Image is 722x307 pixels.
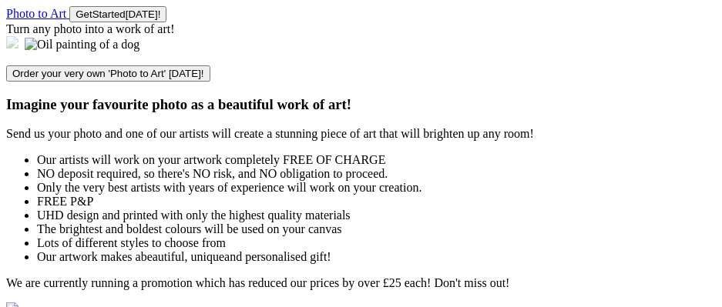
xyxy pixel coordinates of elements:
[37,250,716,264] li: Our artwork makes a and personalised gift!
[141,250,224,263] span: beautiful, unique
[37,195,93,208] span: FREE P&P
[37,167,716,181] li: , so there's NO risk, and NO obligation to proceed.
[69,7,166,20] a: GetStarted[DATE]!
[6,36,18,48] img: dog.jpg
[6,65,210,82] button: Order your very own 'Photo to Art' [DATE]!
[37,181,716,195] li: Only the very best artists with years of experience will work on your creation.
[6,7,69,20] a: Photo to Art
[37,153,716,167] li: Our artists will work on your artwork completely FREE OF CHARGE
[37,236,716,250] li: Lots of different styles to choose from
[6,66,210,79] a: Order your very own 'Photo to Art' [DATE]!
[37,222,716,236] li: The brightest and boldest colours will be used on your canvas
[6,127,716,141] p: Send us your photo and one of our artists will create a stunning piece of art that will brighten ...
[69,6,166,22] button: GetStarted[DATE]!
[6,52,14,59] img: mayor.jpg
[6,7,66,20] span: Photo to Art
[25,38,139,52] img: Oil painting of a dog
[6,96,716,113] h3: Imagine your favourite photo as a beautiful work of art!
[114,8,126,20] span: ed
[76,8,92,20] span: Get
[37,209,716,222] li: UHD design and printed with only the highest quality materials
[6,276,716,290] p: We are currently running a promotion which has reduced our prices by over £25 each! Don't miss out!
[37,167,138,180] span: NO deposit required
[6,22,716,36] div: Turn any photo into a work of art!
